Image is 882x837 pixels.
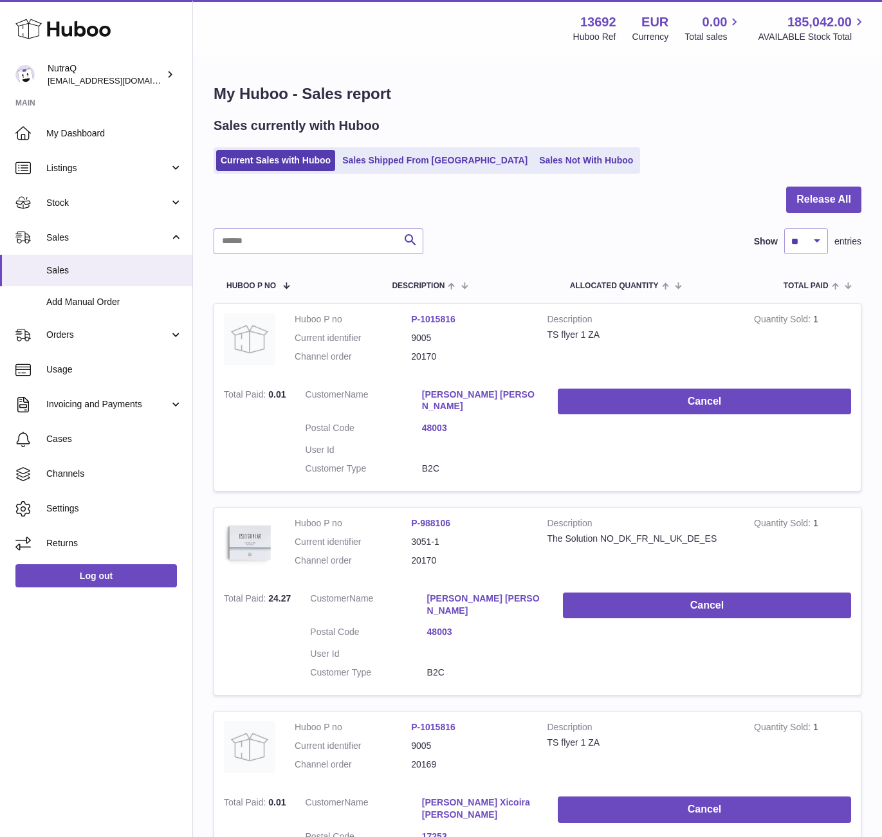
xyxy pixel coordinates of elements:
[754,314,813,327] strong: Quantity Sold
[268,593,291,603] span: 24.27
[306,797,345,807] span: Customer
[744,508,861,583] td: 1
[310,648,427,660] dt: User Id
[295,351,411,363] dt: Channel order
[310,626,427,641] dt: Postal Code
[46,502,183,515] span: Settings
[558,389,851,415] button: Cancel
[754,235,778,248] label: Show
[547,533,735,545] div: The Solution NO_DK_FR_NL_UK_DE_ES
[295,536,411,548] dt: Current identifier
[411,332,528,344] dd: 9005
[224,389,268,403] strong: Total Paid
[422,422,538,434] a: 48003
[563,593,851,619] button: Cancel
[392,282,445,290] span: Description
[573,31,616,43] div: Huboo Ref
[787,14,852,31] span: 185,042.00
[338,150,532,171] a: Sales Shipped From [GEOGRAPHIC_DATA]
[427,593,544,617] a: [PERSON_NAME] [PERSON_NAME]
[48,62,163,87] div: NutraQ
[224,593,268,607] strong: Total Paid
[703,14,728,31] span: 0.00
[295,740,411,752] dt: Current identifier
[46,398,169,410] span: Invoicing and Payments
[547,329,735,341] div: TS flyer 1 ZA
[411,759,528,771] dd: 20169
[547,721,735,737] strong: Description
[784,282,829,290] span: Total paid
[422,463,538,475] dd: B2C
[295,555,411,567] dt: Channel order
[547,737,735,749] div: TS flyer 1 ZA
[310,593,427,620] dt: Name
[224,797,268,811] strong: Total Paid
[46,363,183,376] span: Usage
[422,796,538,821] a: [PERSON_NAME] Xicoira [PERSON_NAME]
[744,712,861,787] td: 1
[547,517,735,533] strong: Description
[306,444,422,456] dt: User Id
[306,422,422,437] dt: Postal Code
[46,162,169,174] span: Listings
[535,150,638,171] a: Sales Not With Huboo
[46,537,183,549] span: Returns
[411,351,528,363] dd: 20170
[306,796,422,824] dt: Name
[46,433,183,445] span: Cases
[306,463,422,475] dt: Customer Type
[411,555,528,567] dd: 20170
[411,518,450,528] a: P-988106
[295,313,411,326] dt: Huboo P no
[632,31,669,43] div: Currency
[411,536,528,548] dd: 3051-1
[580,14,616,31] strong: 13692
[427,626,544,638] a: 48003
[411,722,455,732] a: P-1015816
[786,187,861,213] button: Release All
[547,313,735,329] strong: Description
[226,282,276,290] span: Huboo P no
[754,722,813,735] strong: Quantity Sold
[306,389,422,416] dt: Name
[684,31,742,43] span: Total sales
[684,14,742,43] a: 0.00 Total sales
[558,796,851,823] button: Cancel
[295,332,411,344] dt: Current identifier
[744,304,861,379] td: 1
[295,759,411,771] dt: Channel order
[306,389,345,400] span: Customer
[224,721,275,773] img: no-photo.jpg
[310,667,427,679] dt: Customer Type
[214,117,380,134] h2: Sales currently with Huboo
[214,84,861,104] h1: My Huboo - Sales report
[411,314,455,324] a: P-1015816
[46,329,169,341] span: Orders
[46,468,183,480] span: Channels
[268,389,286,400] span: 0.01
[46,232,169,244] span: Sales
[754,518,813,531] strong: Quantity Sold
[46,127,183,140] span: My Dashboard
[834,235,861,248] span: entries
[758,31,867,43] span: AVAILABLE Stock Total
[15,564,177,587] a: Log out
[758,14,867,43] a: 185,042.00 AVAILABLE Stock Total
[295,517,411,529] dt: Huboo P no
[427,667,544,679] dd: B2C
[310,593,349,603] span: Customer
[46,197,169,209] span: Stock
[48,75,189,86] span: [EMAIL_ADDRESS][DOMAIN_NAME]
[422,389,538,413] a: [PERSON_NAME] [PERSON_NAME]
[411,740,528,752] dd: 9005
[268,797,286,807] span: 0.01
[570,282,659,290] span: ALLOCATED Quantity
[216,150,335,171] a: Current Sales with Huboo
[46,296,183,308] span: Add Manual Order
[224,313,275,365] img: no-photo.jpg
[46,264,183,277] span: Sales
[641,14,668,31] strong: EUR
[224,517,275,569] img: 136921728478892.jpg
[295,721,411,733] dt: Huboo P no
[15,65,35,84] img: log@nutraq.com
